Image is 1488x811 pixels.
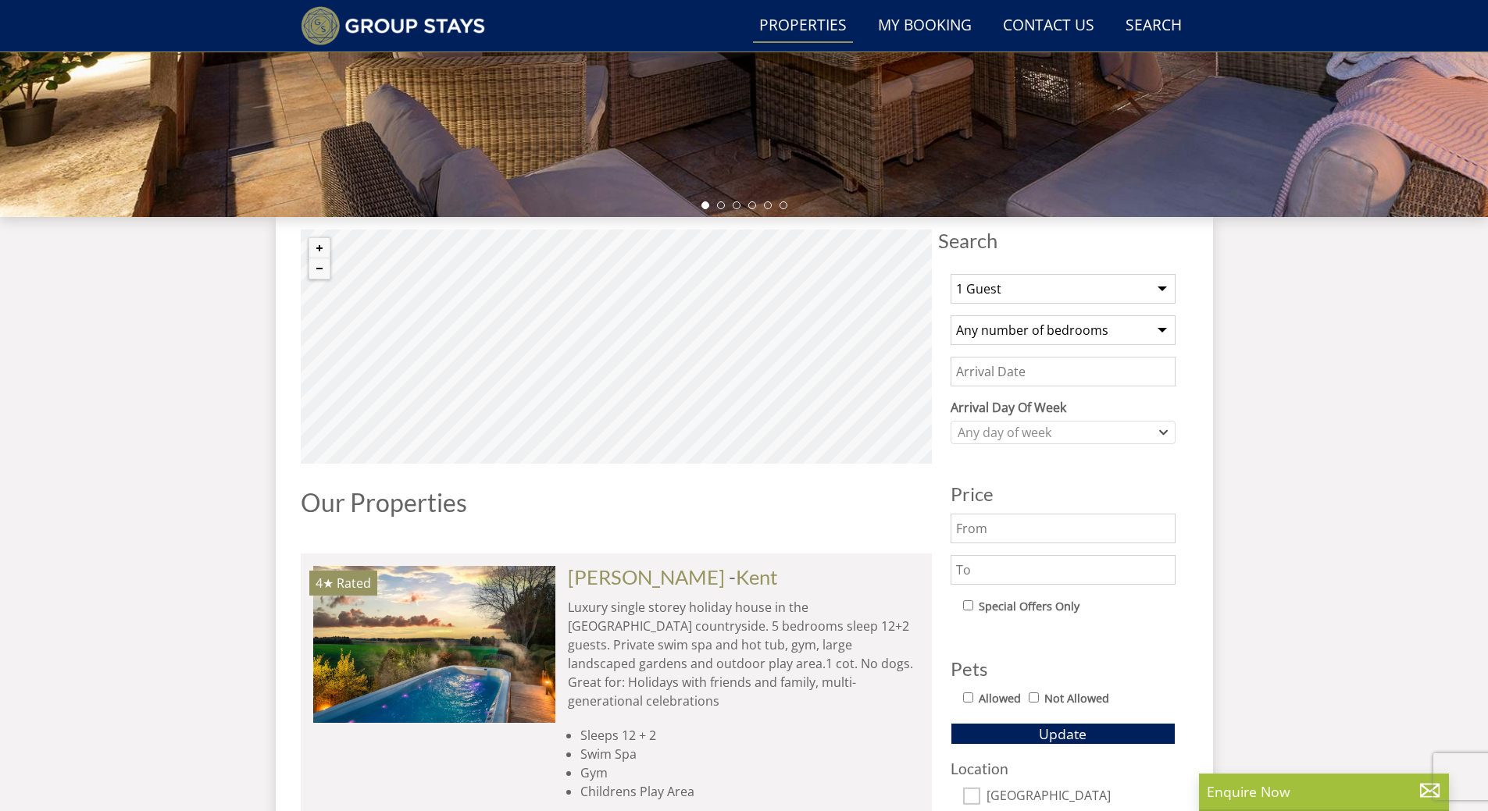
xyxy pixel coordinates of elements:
a: Kent [736,565,778,589]
img: Group Stays [301,6,486,45]
button: Zoom out [309,258,330,279]
a: Properties [753,9,853,44]
h3: Price [951,484,1176,504]
li: Swim Spa [580,745,919,763]
h3: Pets [951,659,1176,679]
label: Allowed [979,690,1021,707]
span: - [729,565,778,589]
input: From [951,514,1176,543]
label: [GEOGRAPHIC_DATA] [987,788,1176,806]
h1: Our Properties [301,489,932,516]
input: Arrival Date [951,357,1176,386]
a: Search [1119,9,1188,44]
button: Zoom in [309,238,330,258]
label: Arrival Day Of Week [951,398,1176,417]
label: Not Allowed [1044,690,1109,707]
div: Combobox [951,421,1176,444]
li: Childrens Play Area [580,782,919,801]
a: [PERSON_NAME] [568,565,725,589]
p: Luxury single storey holiday house in the [GEOGRAPHIC_DATA] countryside. 5 bedrooms sleep 12+2 gu... [568,598,919,710]
a: My Booking [872,9,978,44]
p: Enquire Now [1207,781,1441,802]
span: BELLUS has a 4 star rating under the Quality in Tourism Scheme [316,574,334,592]
button: Update [951,723,1176,745]
li: Gym [580,763,919,782]
a: Contact Us [997,9,1101,44]
span: Search [938,229,1188,251]
a: 4★ Rated [313,566,555,722]
canvas: Map [301,229,932,464]
input: To [951,555,1176,585]
img: Bellus-kent-large-group-holiday-home-sleeps-13.original.jpg [313,566,555,722]
span: Rated [337,574,371,592]
label: Special Offers Only [979,598,1079,615]
span: Update [1039,724,1087,743]
div: Any day of week [954,424,1156,441]
li: Sleeps 12 + 2 [580,726,919,745]
h3: Location [951,760,1176,777]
